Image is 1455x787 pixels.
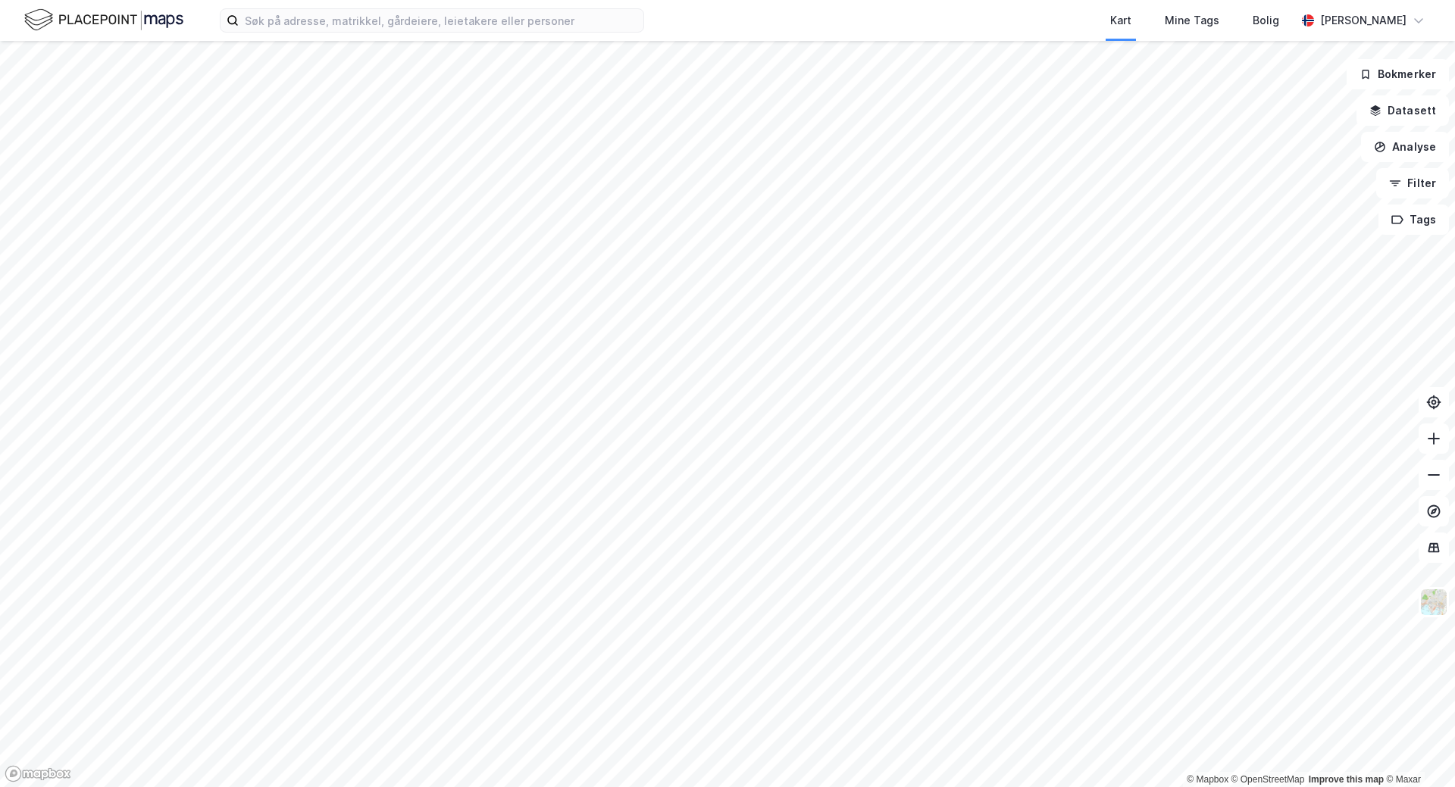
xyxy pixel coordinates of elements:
[24,7,183,33] img: logo.f888ab2527a4732fd821a326f86c7f29.svg
[1419,588,1448,617] img: Z
[1309,774,1384,785] a: Improve this map
[1361,132,1449,162] button: Analyse
[1231,774,1305,785] a: OpenStreetMap
[1320,11,1406,30] div: [PERSON_NAME]
[1379,714,1455,787] iframe: Chat Widget
[1347,59,1449,89] button: Bokmerker
[1165,11,1219,30] div: Mine Tags
[1253,11,1279,30] div: Bolig
[1356,95,1449,126] button: Datasett
[1110,11,1131,30] div: Kart
[1187,774,1228,785] a: Mapbox
[1378,205,1449,235] button: Tags
[1376,168,1449,198] button: Filter
[5,765,71,782] a: Mapbox homepage
[239,9,643,32] input: Søk på adresse, matrikkel, gårdeiere, leietakere eller personer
